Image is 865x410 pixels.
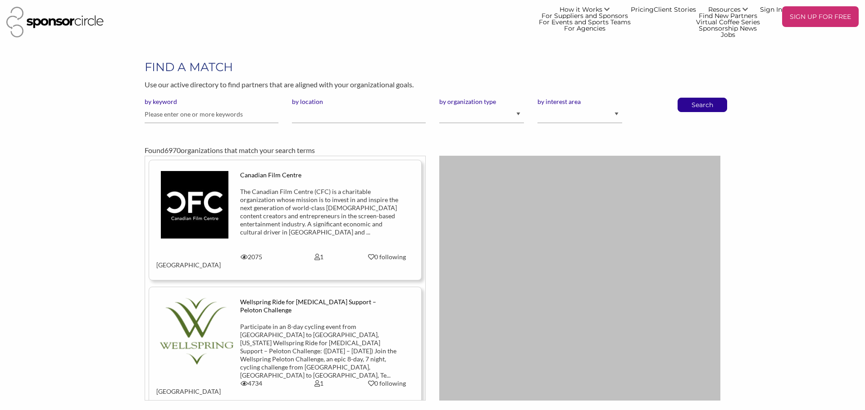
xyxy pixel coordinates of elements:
a: How it Works [539,6,631,13]
a: For Agencies [539,25,631,32]
div: 1 [285,379,353,387]
a: Canadian Film Centre The Canadian Film Centre (CFC) is a charitable organization whose mission is... [156,171,414,269]
a: Pricing [631,6,654,13]
a: For Events and Sports Teams [539,19,631,25]
img: wgkeavk01u56rftp6wvv [156,298,233,365]
a: For Suppliers and Sponsors [539,13,631,19]
div: 1 [285,253,353,261]
div: Wellspring Ride for [MEDICAL_DATA] Support – Peloton Challenge [240,298,398,314]
p: Use our active directory to find partners that are aligned with your organizational goals. [145,79,720,90]
a: Virtual Coffee Series [696,19,760,25]
label: by location [292,98,426,106]
img: Sponsor Circle Logo [6,7,104,37]
div: 2075 [217,253,285,261]
a: Client Stories [654,6,696,13]
a: Resources [696,6,760,13]
a: SIGN UP FOR FREE [782,6,859,38]
div: The Canadian Film Centre (CFC) is a charitable organization whose mission is to invest in and ins... [240,188,398,236]
label: by keyword [145,98,278,106]
div: Participate in an 8-day cycling event from [GEOGRAPHIC_DATA] to [GEOGRAPHIC_DATA], [US_STATE] Wel... [240,323,398,379]
div: 4734 [217,379,285,387]
label: by interest area [537,98,622,106]
h1: FIND A MATCH [145,59,720,75]
span: 6970 [164,146,181,154]
p: SIGN UP FOR FREE [786,10,855,23]
a: Find New Partners [696,13,760,19]
div: Canadian Film Centre [240,171,398,179]
img: tys7ftntgowgismeyatu [161,171,228,239]
div: 0 following [360,379,414,387]
div: 0 following [360,253,414,261]
span: Resources [708,5,741,14]
span: How it Works [560,5,602,14]
a: Jobs [696,32,760,38]
input: Please enter one or more keywords [145,106,278,123]
div: [GEOGRAPHIC_DATA] [150,379,218,396]
a: Sign In [760,6,782,13]
button: Search [687,98,717,112]
div: [GEOGRAPHIC_DATA] [150,253,218,269]
label: by organization type [439,98,524,106]
a: Sponsorship News [696,25,760,32]
a: Wellspring Ride for [MEDICAL_DATA] Support – Peloton Challenge Participate in an 8-day cycling ev... [156,298,414,396]
div: Found organizations that match your search terms [145,145,720,156]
